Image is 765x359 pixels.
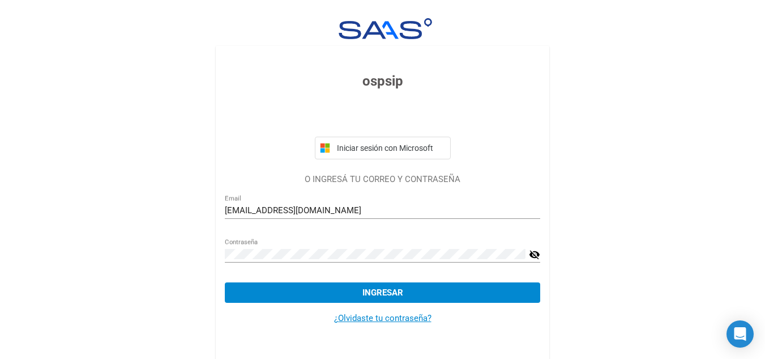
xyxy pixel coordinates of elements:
span: Ingresar [362,288,403,298]
p: O INGRESÁ TU CORREO Y CONTRASEÑA [225,173,540,186]
button: Ingresar [225,282,540,303]
a: ¿Olvidaste tu contraseña? [334,313,431,323]
iframe: Botón de Acceder con Google [309,104,456,129]
span: Iniciar sesión con Microsoft [335,143,446,153]
div: Open Intercom Messenger [726,320,754,348]
h3: ospsip [225,71,540,91]
mat-icon: visibility_off [529,248,540,261]
button: Iniciar sesión con Microsoft [315,137,451,159]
